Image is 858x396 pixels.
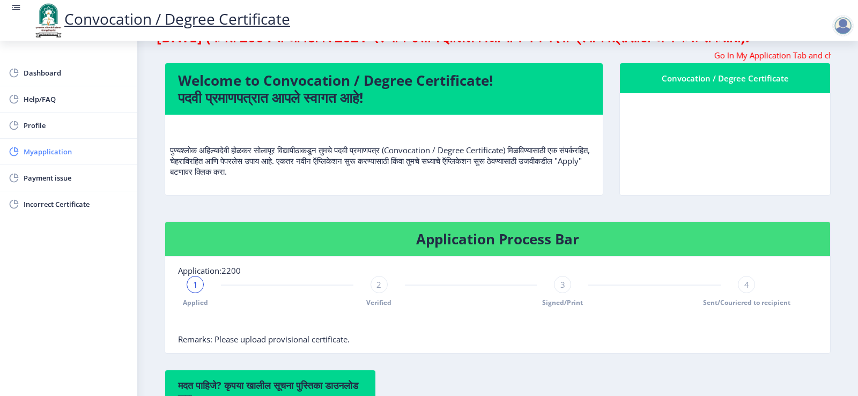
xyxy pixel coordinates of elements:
[24,198,129,211] span: Incorrect Certificate
[178,334,350,345] span: Remarks: Please upload provisional certificate.
[542,298,583,307] span: Signed/Print
[178,265,241,276] span: Application:2200
[24,66,129,79] span: Dashboard
[744,279,749,290] span: 4
[24,171,129,184] span: Payment issue
[24,145,129,158] span: Myapplication
[170,123,598,177] p: पुण्यश्लोक अहिल्यादेवी होळकर सोलापूर विद्यापीठाकडून तुमचे पदवी प्रमाणपत्र (Convocation / Degree C...
[560,279,565,290] span: 3
[193,279,198,290] span: 1
[32,2,64,39] img: logo
[165,50,831,61] marquee: Go In My Application Tab and check the status of Errata
[24,119,129,132] span: Profile
[178,72,590,106] h4: Welcome to Convocation / Degree Certificate! पदवी प्रमाणपत्रात आपले स्वागत आहे!
[376,279,381,290] span: 2
[703,298,790,307] span: Sent/Couriered to recipient
[633,72,817,85] div: Convocation / Degree Certificate
[178,230,817,248] h4: Application Process Bar
[366,298,391,307] span: Verified
[157,11,839,46] h4: Students can apply here for Convocation/Degree Certificate if they Pass Out between 2004 To [DATE...
[32,9,290,29] a: Convocation / Degree Certificate
[183,298,208,307] span: Applied
[24,93,129,106] span: Help/FAQ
